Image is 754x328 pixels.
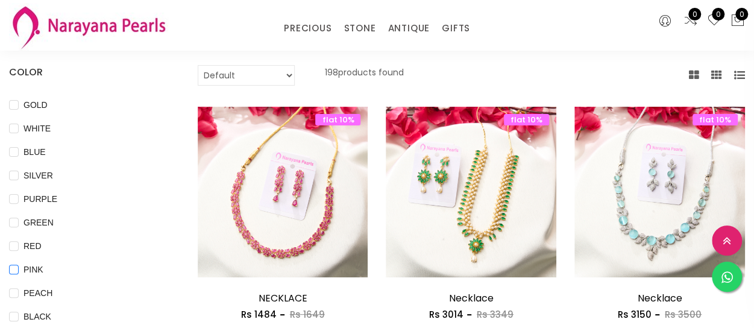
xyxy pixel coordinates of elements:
span: Rs 3500 [665,308,702,321]
a: 0 [683,13,698,29]
a: Necklace [449,291,494,305]
span: flat 10% [315,114,360,125]
span: BLACK [19,310,56,323]
span: Rs 1484 [241,308,277,321]
span: 0 [688,8,701,20]
span: PURPLE [19,192,62,206]
span: PINK [19,263,48,276]
span: flat 10% [693,114,738,125]
span: flat 10% [504,114,549,125]
span: Rs 3014 [429,308,463,321]
span: GREEN [19,216,58,229]
span: Rs 3150 [618,308,652,321]
a: 0 [707,13,721,29]
p: 198 products found [325,65,404,86]
span: SILVER [19,169,58,182]
span: PEACH [19,286,57,300]
a: PRECIOUS [284,19,331,37]
a: STONE [344,19,375,37]
span: WHITE [19,122,55,135]
a: NECKLACE [259,291,307,305]
span: Rs 3349 [477,308,514,321]
span: 0 [735,8,748,20]
button: 0 [730,13,745,29]
a: ANTIQUE [388,19,430,37]
h4: COLOR [9,65,162,80]
span: RED [19,239,46,253]
a: Necklace [638,291,682,305]
span: GOLD [19,98,52,112]
span: BLUE [19,145,51,159]
span: 0 [712,8,724,20]
span: Rs 1649 [290,308,325,321]
a: GIFTS [442,19,470,37]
